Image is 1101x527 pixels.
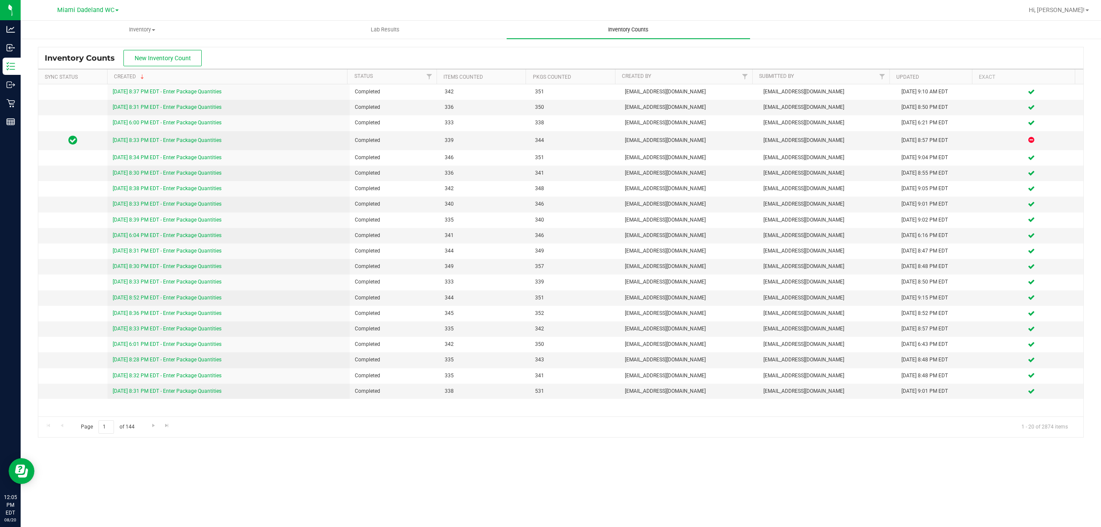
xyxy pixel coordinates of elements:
a: Created By [622,73,651,79]
span: 335 [445,356,524,364]
span: Completed [355,387,434,395]
span: Completed [355,200,434,208]
span: 333 [445,119,524,127]
div: [DATE] 8:52 PM EDT [901,309,974,317]
a: Status [354,73,373,79]
span: 350 [535,103,615,111]
span: Miami Dadeland WC [57,6,114,14]
span: Completed [355,294,434,302]
span: 357 [535,262,615,271]
span: [EMAIL_ADDRESS][DOMAIN_NAME] [763,262,892,271]
a: Filter [738,69,752,84]
div: [DATE] 9:02 PM EDT [901,216,974,224]
span: [EMAIL_ADDRESS][DOMAIN_NAME] [763,309,892,317]
div: [DATE] 8:55 PM EDT [901,169,974,177]
div: [DATE] 8:48 PM EDT [901,372,974,380]
span: [EMAIL_ADDRESS][DOMAIN_NAME] [625,216,753,224]
span: [EMAIL_ADDRESS][DOMAIN_NAME] [625,309,753,317]
span: [EMAIL_ADDRESS][DOMAIN_NAME] [625,154,753,162]
p: 08/20 [4,517,17,523]
a: [DATE] 8:31 PM EDT - Enter Package Quantities [113,248,221,254]
span: Completed [355,278,434,286]
a: Filter [875,69,889,84]
a: [DATE] 8:39 PM EDT - Enter Package Quantities [113,217,221,223]
span: 336 [445,103,524,111]
span: 338 [535,119,615,127]
div: [DATE] 8:57 PM EDT [901,325,974,333]
span: 349 [445,262,524,271]
span: [EMAIL_ADDRESS][DOMAIN_NAME] [763,216,892,224]
a: [DATE] 8:36 PM EDT - Enter Package Quantities [113,310,221,316]
span: [EMAIL_ADDRESS][DOMAIN_NAME] [763,231,892,240]
span: [EMAIL_ADDRESS][DOMAIN_NAME] [763,136,892,145]
a: [DATE] 8:33 PM EDT - Enter Package Quantities [113,137,221,143]
span: 335 [445,216,524,224]
span: 344 [445,294,524,302]
span: 342 [445,88,524,96]
span: 335 [445,325,524,333]
span: Completed [355,231,434,240]
span: Completed [355,340,434,348]
a: [DATE] 8:33 PM EDT - Enter Package Quantities [113,279,221,285]
span: 341 [535,372,615,380]
span: 342 [535,325,615,333]
span: Hi, [PERSON_NAME]! [1029,6,1085,13]
span: 342 [445,185,524,193]
a: Sync Status [45,74,78,80]
div: [DATE] 6:43 PM EDT [901,340,974,348]
div: [DATE] 9:10 AM EDT [901,88,974,96]
span: 351 [535,294,615,302]
span: [EMAIL_ADDRESS][DOMAIN_NAME] [763,200,892,208]
span: [EMAIL_ADDRESS][DOMAIN_NAME] [625,119,753,127]
span: 346 [535,231,615,240]
span: Completed [355,88,434,96]
div: [DATE] 9:01 PM EDT [901,200,974,208]
span: Completed [355,119,434,127]
button: New Inventory Count [123,50,202,66]
a: [DATE] 6:00 PM EDT - Enter Package Quantities [113,120,221,126]
span: 339 [445,136,524,145]
a: Lab Results [264,21,507,39]
div: [DATE] 9:04 PM EDT [901,154,974,162]
a: [DATE] 8:33 PM EDT - Enter Package Quantities [113,201,221,207]
span: Completed [355,356,434,364]
span: Completed [355,103,434,111]
span: Completed [355,136,434,145]
span: [EMAIL_ADDRESS][DOMAIN_NAME] [763,88,892,96]
span: [EMAIL_ADDRESS][DOMAIN_NAME] [625,294,753,302]
span: [EMAIL_ADDRESS][DOMAIN_NAME] [625,262,753,271]
span: 350 [535,340,615,348]
a: [DATE] 8:30 PM EDT - Enter Package Quantities [113,170,221,176]
span: [EMAIL_ADDRESS][DOMAIN_NAME] [625,278,753,286]
a: [DATE] 8:30 PM EDT - Enter Package Quantities [113,263,221,269]
span: 336 [445,169,524,177]
span: Page of 144 [74,420,141,434]
span: [EMAIL_ADDRESS][DOMAIN_NAME] [763,278,892,286]
span: 351 [535,154,615,162]
a: [DATE] 8:33 PM EDT - Enter Package Quantities [113,326,221,332]
span: 346 [535,200,615,208]
span: [EMAIL_ADDRESS][DOMAIN_NAME] [763,103,892,111]
span: 341 [445,231,524,240]
span: [EMAIL_ADDRESS][DOMAIN_NAME] [763,185,892,193]
span: [EMAIL_ADDRESS][DOMAIN_NAME] [625,169,753,177]
a: [DATE] 8:31 PM EDT - Enter Package Quantities [113,388,221,394]
span: Inventory [21,26,263,34]
inline-svg: Inventory [6,62,15,71]
span: 343 [535,356,615,364]
inline-svg: Retail [6,99,15,108]
span: 340 [445,200,524,208]
p: 12:05 PM EDT [4,493,17,517]
div: [DATE] 8:48 PM EDT [901,356,974,364]
span: 351 [535,88,615,96]
input: 1 [98,420,114,434]
span: [EMAIL_ADDRESS][DOMAIN_NAME] [625,103,753,111]
span: Completed [355,216,434,224]
span: 342 [445,340,524,348]
a: [DATE] 6:01 PM EDT - Enter Package Quantities [113,341,221,347]
span: Inventory Counts [45,53,123,63]
span: 348 [535,185,615,193]
div: [DATE] 8:48 PM EDT [901,262,974,271]
div: [DATE] 8:47 PM EDT [901,247,974,255]
span: [EMAIL_ADDRESS][DOMAIN_NAME] [763,154,892,162]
